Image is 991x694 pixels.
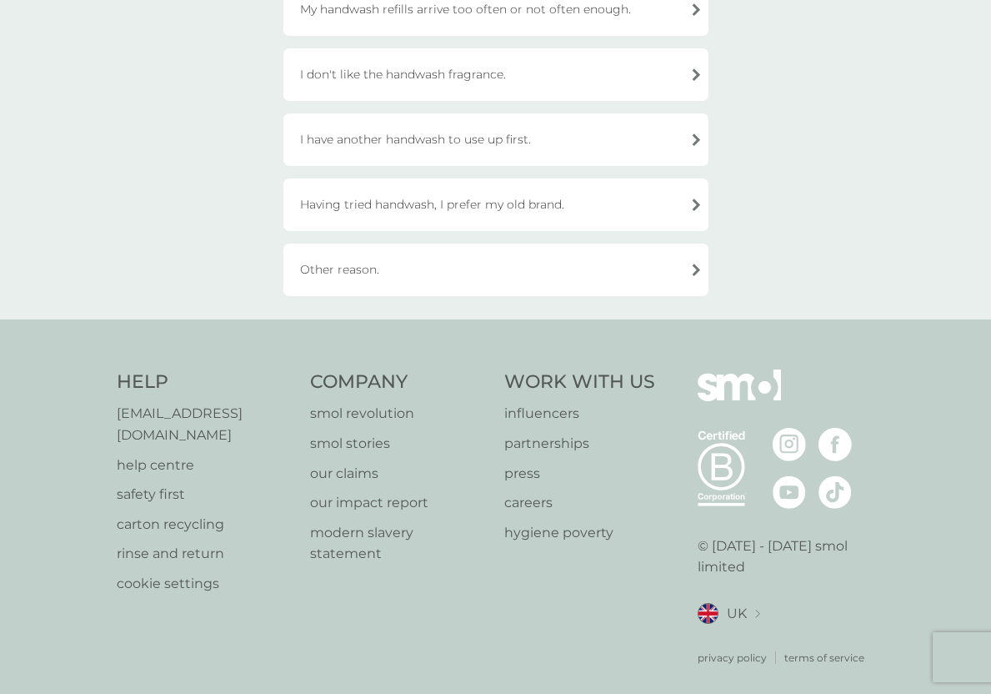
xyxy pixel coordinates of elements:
h4: Work With Us [504,370,655,395]
div: I have another handwash to use up first. [283,113,708,166]
img: visit the smol Instagram page [773,428,806,461]
a: terms of service [784,650,864,666]
a: hygiene poverty [504,522,655,544]
a: partnerships [504,433,655,455]
a: our claims [310,463,488,485]
a: smol revolution [310,403,488,425]
img: visit the smol Youtube page [773,475,806,509]
a: safety first [117,484,294,505]
a: [EMAIL_ADDRESS][DOMAIN_NAME] [117,403,294,445]
a: help centre [117,455,294,476]
h4: Company [310,370,488,395]
a: influencers [504,403,655,425]
div: Having tried handwash, I prefer my old brand. [283,179,708,231]
a: rinse and return [117,543,294,565]
img: visit the smol Facebook page [818,428,852,461]
a: careers [504,492,655,514]
div: Other reason. [283,244,708,296]
a: press [504,463,655,485]
a: cookie settings [117,573,294,595]
img: smol [698,370,781,426]
img: visit the smol Tiktok page [818,475,852,509]
a: modern slavery statement [310,522,488,565]
h4: Help [117,370,294,395]
p: © [DATE] - [DATE] smol limited [698,536,875,578]
img: select a new location [755,610,760,619]
a: carton recycling [117,514,294,536]
a: privacy policy [698,650,767,666]
div: I don't like the handwash fragrance. [283,48,708,101]
img: UK flag [698,603,718,624]
a: our impact report [310,492,488,514]
span: UK [727,603,747,625]
a: smol stories [310,433,488,455]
